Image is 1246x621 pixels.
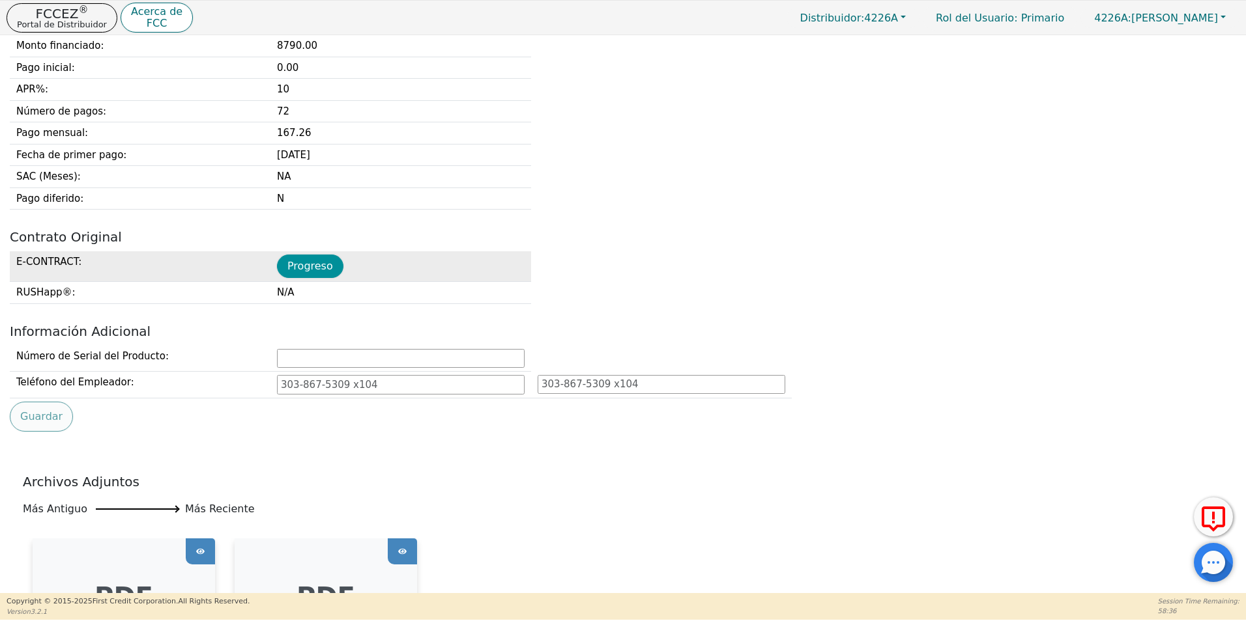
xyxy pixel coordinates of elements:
[270,144,531,166] td: [DATE]
[277,375,525,394] input: 303-867-5309 x104
[178,597,250,605] span: All Rights Reserved.
[270,122,531,145] td: 167.26
[23,474,1223,490] h2: Archivos Adjuntos
[23,501,87,517] span: Más Antiguo
[7,607,250,616] p: Version 3.2.1
[1158,596,1239,606] p: Session Time Remaining:
[270,187,531,210] td: N
[10,122,270,145] td: Pago mensual :
[17,7,107,20] p: FCCEZ
[7,596,250,607] p: Copyright © 2015- 2025 First Credit Corporation.
[10,57,270,79] td: Pago inicial :
[10,282,270,304] td: RUSHapp® :
[10,166,270,188] td: SAC (Meses) :
[10,324,1236,339] h2: Información Adicional
[1158,606,1239,616] p: 58:36
[936,12,1017,24] span: Rol del Usuario :
[787,8,920,28] button: Distribuidor:4226A
[800,12,898,24] span: 4226A
[78,4,88,16] sup: ®
[7,3,117,33] button: FCCEZ®Portal de Distribuidor
[1094,12,1131,24] span: 4226A:
[185,501,255,517] span: Más Reciente
[10,79,270,101] td: APR% :
[131,7,182,17] p: Acerca de
[1194,497,1233,536] button: Reportar Error a FCC
[10,346,270,372] td: Número de Serial del Producto:
[923,5,1077,31] p: Primario
[10,251,270,282] td: E-CONTRACT :
[538,375,785,394] input: 303-867-5309 x104
[270,282,531,304] td: N/A
[10,372,270,398] td: Teléfono del Empleador:
[1080,8,1239,28] button: 4226A:[PERSON_NAME]
[277,255,343,278] button: Progreso
[121,3,193,33] button: Acerca deFCC
[270,100,531,122] td: 72
[270,57,531,79] td: 0.00
[10,100,270,122] td: Número de pagos :
[10,229,1236,245] h2: Contrato Original
[270,166,531,188] td: NA
[1094,12,1218,24] span: [PERSON_NAME]
[270,79,531,101] td: 10
[800,12,865,24] span: Distribuidor:
[10,187,270,210] td: Pago diferido :
[10,144,270,166] td: Fecha de primer pago :
[270,35,531,57] td: 8790.00
[131,18,182,29] p: FCC
[17,20,107,29] p: Portal de Distribuidor
[10,35,270,57] td: Monto financiado :
[923,5,1077,31] a: Rol del Usuario: Primario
